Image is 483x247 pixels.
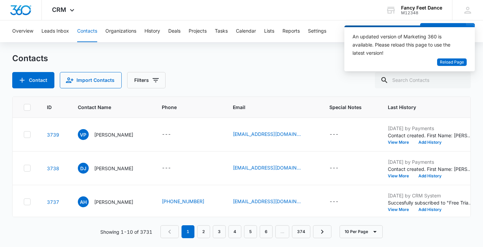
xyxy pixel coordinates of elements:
a: [EMAIL_ADDRESS][DOMAIN_NAME] [233,198,301,205]
p: Showing 1-10 of 3731 [100,228,152,235]
div: --- [329,130,339,139]
p: [DATE] by Payments [388,125,473,132]
span: Email [233,104,303,111]
a: Next Page [313,225,331,238]
div: account name [401,5,442,11]
div: --- [329,164,339,172]
h1: Contacts [12,53,48,64]
p: [DATE] by Payments [388,158,473,165]
span: CRM [52,6,66,13]
a: Page 5 [244,225,257,238]
div: --- [162,130,171,139]
p: [PERSON_NAME] [94,198,133,206]
p: Contact created. First Name: [PERSON_NAME] Last Name: [PERSON_NAME] Email: [EMAIL_ADDRESS][DOMAIN... [388,165,473,173]
button: Deals [168,20,180,42]
button: Import Contacts [60,72,122,88]
div: Special Notes - - Select to Edit Field [329,198,351,206]
span: VP [78,129,89,140]
div: Email - ms.divaj@gmail.com - Select to Edit Field [233,164,313,172]
button: Leads Inbox [41,20,69,42]
div: Contact Name - Doraine Jones - Select to Edit Field [78,163,145,174]
button: Add History [414,208,446,212]
button: Projects [189,20,207,42]
a: Page 374 [292,225,310,238]
button: Add History [414,140,446,144]
a: Page 6 [260,225,273,238]
button: Overview [12,20,33,42]
button: Add Contact [420,23,466,39]
div: Email - anjulishernandez@gmail.com - Select to Edit Field [233,198,313,206]
p: [DATE] by CRM System [388,192,473,199]
div: An updated version of Marketing 360 is available. Please reload this page to use the latest version! [352,33,459,57]
p: [PERSON_NAME] [94,131,133,138]
div: Phone - - Select to Edit Field [162,130,183,139]
div: Contact Name - Anjulis Hernandez - Select to Edit Field [78,196,145,207]
p: Contact created. First Name: [PERSON_NAME] Last Name: [PERSON_NAME] Email: [EMAIL_ADDRESS][DOMAIN... [388,132,473,139]
a: Navigate to contact details page for Vanessa Pagan [47,132,59,138]
div: Phone - - Select to Edit Field [162,164,183,172]
input: Search Contacts [375,72,471,88]
button: View More [388,208,414,212]
div: --- [162,164,171,172]
a: Navigate to contact details page for Doraine Jones [47,165,59,171]
a: Page 4 [228,225,241,238]
button: 10 Per Page [340,225,383,238]
a: [EMAIL_ADDRESS][DOMAIN_NAME] [233,130,301,138]
div: Email - bastians0009@gmail.com - Select to Edit Field [233,130,313,139]
a: Page 3 [213,225,226,238]
div: Special Notes - - Select to Edit Field [329,164,351,172]
button: Reports [282,20,300,42]
button: Lists [264,20,274,42]
span: Contact Name [78,104,136,111]
p: Succesfully subscribed to "Free Trial". [388,199,473,206]
div: Phone - 6469202881 - Select to Edit Field [162,198,217,206]
em: 1 [182,225,194,238]
a: Page 2 [197,225,210,238]
div: Special Notes - - Select to Edit Field [329,130,351,139]
button: Tasks [215,20,228,42]
button: Reload Page [437,58,467,66]
button: Settings [308,20,326,42]
div: Contact Name - Vanessa Pagan - Select to Edit Field [78,129,145,140]
button: Contacts [77,20,97,42]
span: Special Notes [329,104,362,111]
span: DJ [78,163,89,174]
span: Reload Page [440,59,464,66]
span: ID [47,104,52,111]
button: View More [388,174,414,178]
nav: Pagination [160,225,331,238]
a: Navigate to contact details page for Anjulis Hernandez [47,199,59,205]
span: Phone [162,104,207,111]
span: AH [78,196,89,207]
button: Calendar [236,20,256,42]
a: [EMAIL_ADDRESS][DOMAIN_NAME] [233,164,301,171]
button: History [144,20,160,42]
button: Add Contact [12,72,54,88]
p: [PERSON_NAME] [94,165,133,172]
button: View More [388,140,414,144]
div: --- [329,198,339,206]
button: Organizations [105,20,136,42]
span: Last History [388,104,463,111]
button: Add History [414,174,446,178]
a: [PHONE_NUMBER] [162,198,204,205]
div: account id [401,11,442,15]
button: Filters [127,72,166,88]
